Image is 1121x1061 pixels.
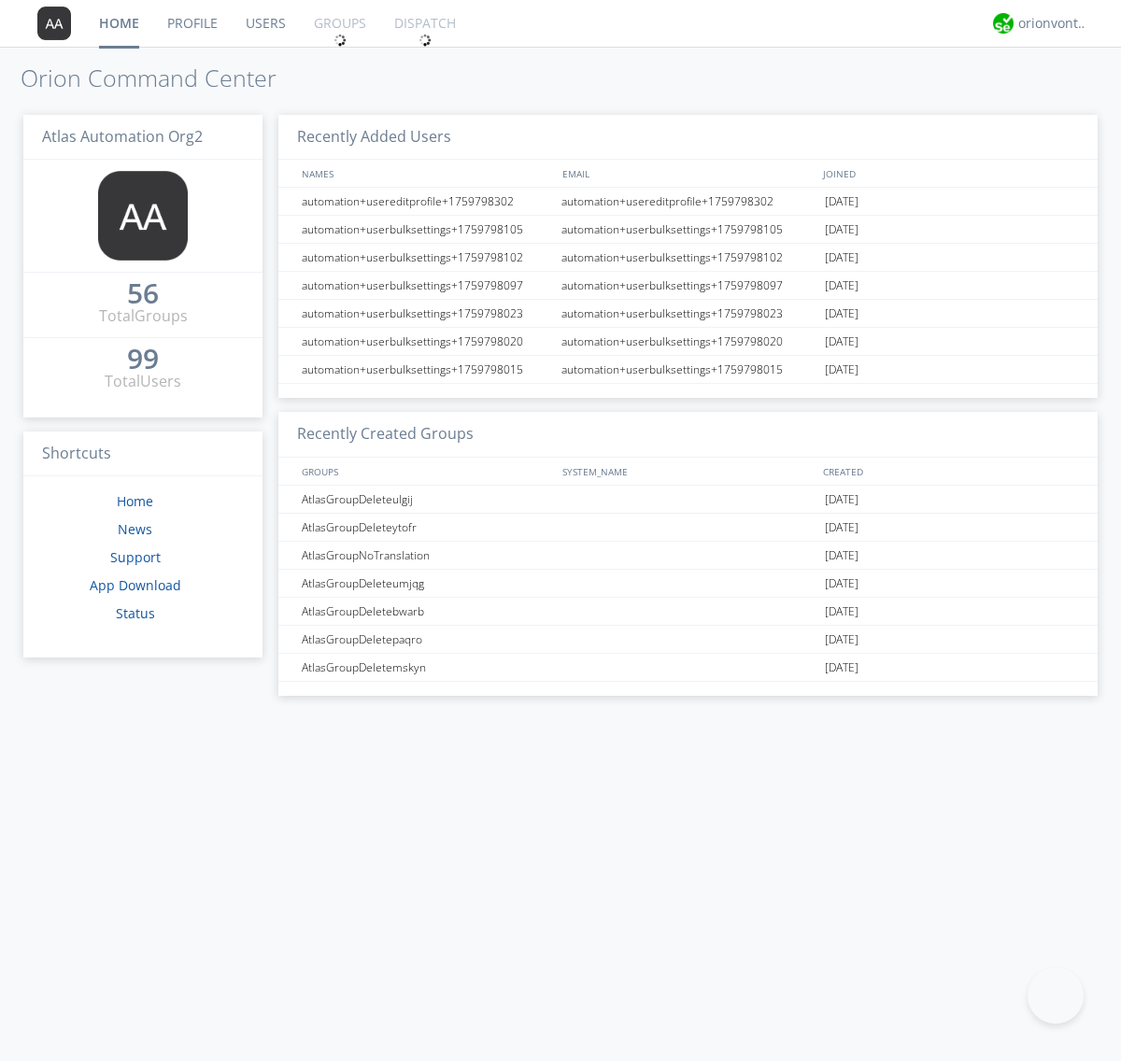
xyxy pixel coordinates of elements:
a: AtlasGroupDeletebwarb[DATE] [278,598,1098,626]
a: Home [117,492,153,510]
div: automation+userbulksettings+1759798015 [557,356,820,383]
span: [DATE] [825,486,858,514]
div: Total Groups [99,305,188,327]
div: automation+userbulksettings+1759798023 [557,300,820,327]
span: [DATE] [825,300,858,328]
a: AtlasGroupNoTranslation[DATE] [278,542,1098,570]
h3: Recently Added Users [278,115,1098,161]
div: CREATED [818,458,1080,485]
a: automation+userbulksettings+1759798020automation+userbulksettings+1759798020[DATE] [278,328,1098,356]
a: automation+userbulksettings+1759798015automation+userbulksettings+1759798015[DATE] [278,356,1098,384]
a: AtlasGroupDeleteytofr[DATE] [278,514,1098,542]
a: 56 [127,284,159,305]
span: [DATE] [825,188,858,216]
div: automation+userbulksettings+1759798015 [297,356,556,383]
div: automation+usereditprofile+1759798302 [557,188,820,215]
span: [DATE] [825,542,858,570]
span: [DATE] [825,514,858,542]
img: spin.svg [419,34,432,47]
div: 99 [127,349,159,368]
a: automation+userbulksettings+1759798097automation+userbulksettings+1759798097[DATE] [278,272,1098,300]
h3: Shortcuts [23,431,263,477]
div: automation+userbulksettings+1759798020 [557,328,820,355]
div: JOINED [818,160,1080,187]
div: 56 [127,284,159,303]
a: automation+userbulksettings+1759798023automation+userbulksettings+1759798023[DATE] [278,300,1098,328]
span: [DATE] [825,598,858,626]
span: [DATE] [825,244,858,272]
a: AtlasGroupDeleteulgij[DATE] [278,486,1098,514]
div: AtlasGroupDeletepaqro [297,626,556,653]
div: automation+usereditprofile+1759798302 [297,188,556,215]
a: News [118,520,152,538]
a: automation+userbulksettings+1759798105automation+userbulksettings+1759798105[DATE] [278,216,1098,244]
div: AtlasGroupDeleteumjqg [297,570,556,597]
div: orionvontas+atlas+automation+org2 [1018,14,1088,33]
div: AtlasGroupDeletemskyn [297,654,556,681]
div: GROUPS [297,458,553,485]
div: automation+userbulksettings+1759798097 [297,272,556,299]
div: AtlasGroupNoTranslation [297,542,556,569]
div: AtlasGroupDeleteytofr [297,514,556,541]
img: 29d36aed6fa347d5a1537e7736e6aa13 [993,13,1014,34]
span: Atlas Automation Org2 [42,126,203,147]
div: automation+userbulksettings+1759798102 [297,244,556,271]
span: [DATE] [825,570,858,598]
iframe: Toggle Customer Support [1028,968,1084,1024]
div: automation+userbulksettings+1759798020 [297,328,556,355]
a: Status [116,604,155,622]
img: 373638.png [98,171,188,261]
img: spin.svg [333,34,347,47]
div: automation+userbulksettings+1759798105 [297,216,556,243]
div: automation+userbulksettings+1759798023 [297,300,556,327]
span: [DATE] [825,272,858,300]
span: [DATE] [825,654,858,682]
span: [DATE] [825,356,858,384]
div: AtlasGroupDeletebwarb [297,598,556,625]
h3: Recently Created Groups [278,412,1098,458]
span: [DATE] [825,216,858,244]
span: [DATE] [825,328,858,356]
a: 99 [127,349,159,371]
a: AtlasGroupDeletepaqro[DATE] [278,626,1098,654]
div: AtlasGroupDeleteulgij [297,486,556,513]
div: automation+userbulksettings+1759798105 [557,216,820,243]
div: automation+userbulksettings+1759798097 [557,272,820,299]
a: automation+usereditprofile+1759798302automation+usereditprofile+1759798302[DATE] [278,188,1098,216]
div: SYSTEM_NAME [558,458,818,485]
span: [DATE] [825,626,858,654]
a: Support [110,548,161,566]
a: App Download [90,576,181,594]
a: AtlasGroupDeletemskyn[DATE] [278,654,1098,682]
div: NAMES [297,160,553,187]
div: Total Users [105,371,181,392]
img: 373638.png [37,7,71,40]
a: AtlasGroupDeleteumjqg[DATE] [278,570,1098,598]
div: automation+userbulksettings+1759798102 [557,244,820,271]
div: EMAIL [558,160,818,187]
a: automation+userbulksettings+1759798102automation+userbulksettings+1759798102[DATE] [278,244,1098,272]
